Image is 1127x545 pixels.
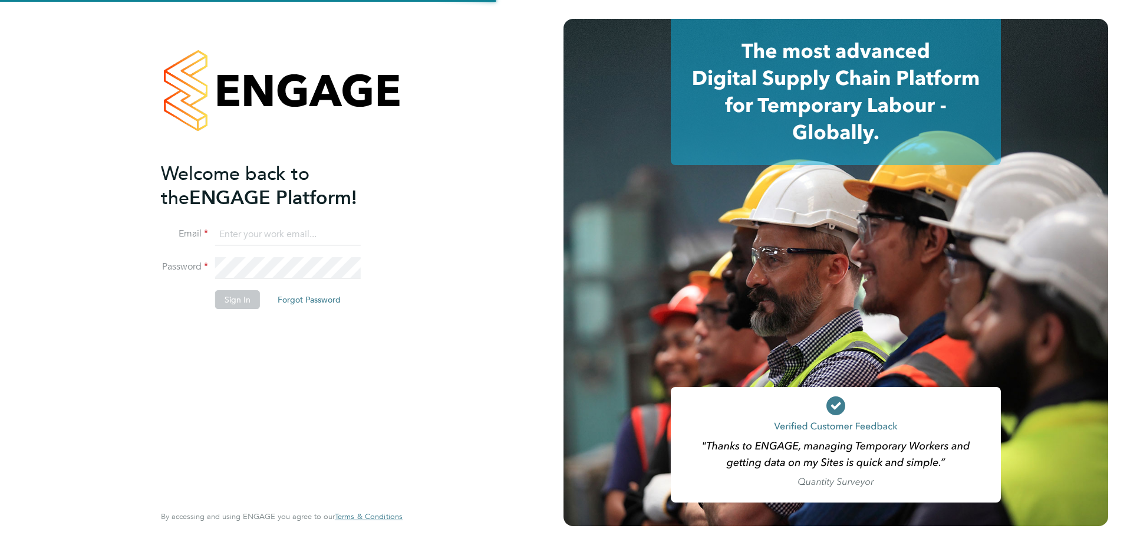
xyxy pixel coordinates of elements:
span: Welcome back to the [161,162,309,209]
button: Sign In [215,290,260,309]
label: Email [161,228,208,240]
a: Terms & Conditions [335,512,403,521]
h2: ENGAGE Platform! [161,162,391,210]
button: Forgot Password [268,290,350,309]
span: By accessing and using ENGAGE you agree to our [161,511,403,521]
span: Terms & Conditions [335,511,403,521]
label: Password [161,261,208,273]
input: Enter your work email... [215,224,361,245]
